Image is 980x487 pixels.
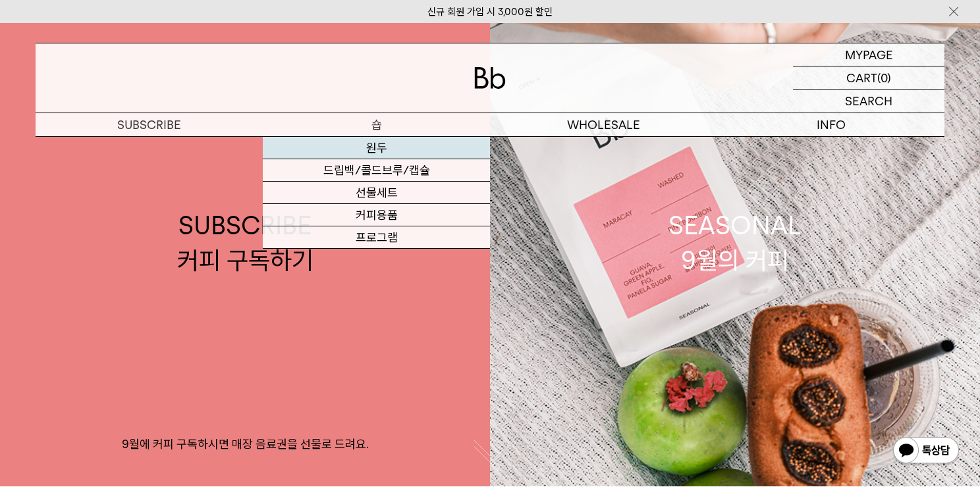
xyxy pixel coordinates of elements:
a: 커피용품 [263,204,490,226]
a: 선물세트 [263,182,490,204]
p: (0) [877,66,891,89]
a: 원두 [263,137,490,159]
img: 카카오톡 채널 1:1 채팅 버튼 [892,436,960,467]
p: MYPAGE [845,43,893,66]
p: CART [846,66,877,89]
p: WHOLESALE [490,113,717,136]
a: 드립백/콜드브루/캡슐 [263,159,490,182]
a: 프로그램 [263,226,490,249]
a: CART (0) [793,66,944,90]
a: SUBSCRIBE [36,113,263,136]
p: SEARCH [845,90,892,113]
a: 신규 회원 가입 시 3,000원 할인 [427,6,553,18]
img: 로고 [474,67,506,89]
a: 숍 [263,113,490,136]
a: MYPAGE [793,43,944,66]
p: INFO [717,113,944,136]
div: SUBSCRIBE 커피 구독하기 [177,208,313,278]
div: SEASONAL 9월의 커피 [668,208,802,278]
